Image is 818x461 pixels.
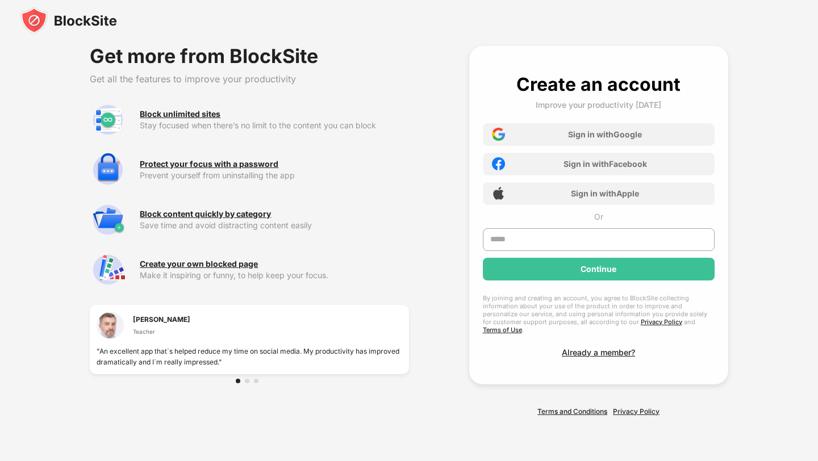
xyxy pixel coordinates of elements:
img: blocksite-icon-black.svg [20,7,117,34]
div: [PERSON_NAME] [133,314,190,325]
div: Teacher [133,327,190,336]
img: apple-icon.png [492,187,505,200]
div: Block content quickly by category [140,209,271,219]
div: Make it inspiring or funny, to help keep your focus. [140,271,409,280]
div: Sign in with Facebook [564,159,647,169]
div: Stay focused when there’s no limit to the content you can block [140,121,409,130]
div: Sign in with Apple [571,188,639,198]
div: Continue [581,265,616,274]
div: Or [594,212,603,221]
a: Privacy Policy [613,407,660,416]
div: Prevent yourself from uninstalling the app [140,171,409,180]
div: Create an account [516,73,681,95]
img: premium-customize-block-page.svg [90,252,126,288]
a: Privacy Policy [641,318,682,326]
div: "An excellent app that`s helped reduce my time on social media. My productivity has improved dram... [97,346,402,367]
img: google-icon.png [492,128,505,141]
div: Improve your productivity [DATE] [536,100,661,110]
img: premium-unlimited-blocklist.svg [90,102,126,138]
img: premium-category.svg [90,202,126,238]
img: testimonial-1.jpg [97,312,124,339]
div: Save time and avoid distracting content easily [140,221,409,230]
a: Terms and Conditions [537,407,607,416]
img: premium-password-protection.svg [90,152,126,188]
div: Protect your focus with a password [140,160,278,169]
div: Get more from BlockSite [90,46,409,66]
a: Terms of Use [483,326,522,334]
div: By joining and creating an account, you agree to BlockSite collecting information about your use ... [483,294,715,334]
div: Get all the features to improve your productivity [90,73,409,85]
div: Sign in with Google [568,129,642,139]
div: Already a member? [562,347,635,357]
img: facebook-icon.png [492,157,505,170]
div: Create your own blocked page [140,259,258,269]
div: Block unlimited sites [140,110,220,119]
